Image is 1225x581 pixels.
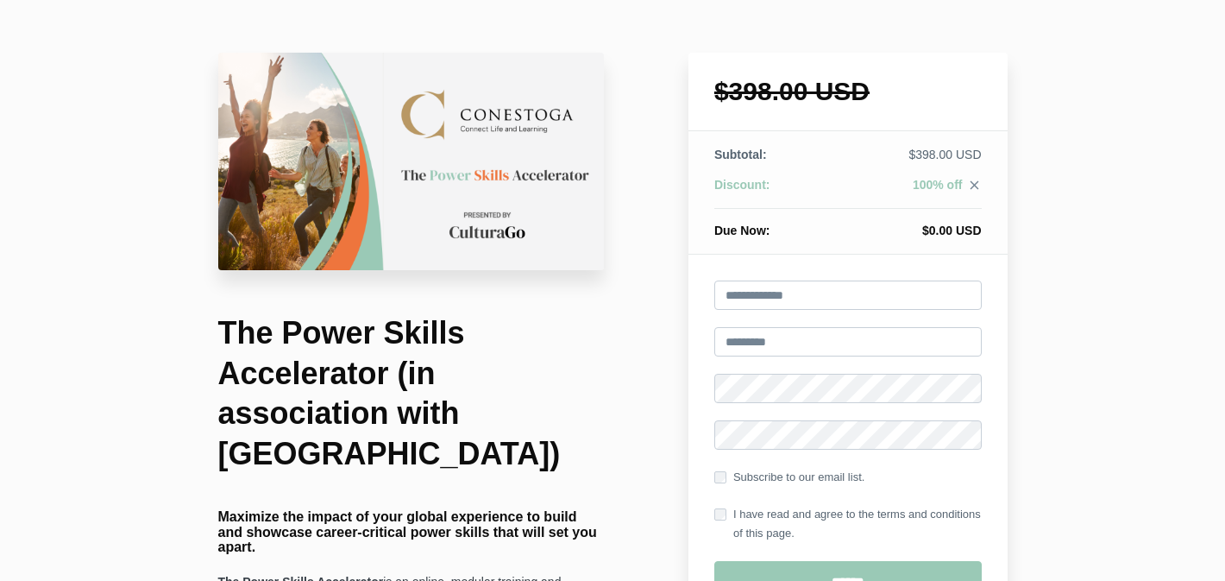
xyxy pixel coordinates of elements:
img: f371e2-8cff-3e14-686-e022affe352f_Conestoga_College_1_.png [218,53,605,270]
i: close [967,178,982,193]
span: 100% off [913,178,963,192]
label: Subscribe to our email list. [714,468,864,487]
h4: Maximize the impact of your global experience to build and showcase career-critical power skills ... [218,509,605,555]
td: $398.00 USD [830,146,981,176]
th: Discount: [714,176,830,209]
h1: $398.00 USD [714,79,982,104]
input: Subscribe to our email list. [714,471,726,483]
input: I have read and agree to the terms and conditions of this page. [714,508,726,521]
label: I have read and agree to the terms and conditions of this page. [714,505,982,543]
h1: The Power Skills Accelerator (in association with [GEOGRAPHIC_DATA]) [218,313,605,475]
th: Due Now: [714,209,830,240]
span: $0.00 USD [922,224,981,237]
a: close [963,178,982,197]
span: Subtotal: [714,148,767,161]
